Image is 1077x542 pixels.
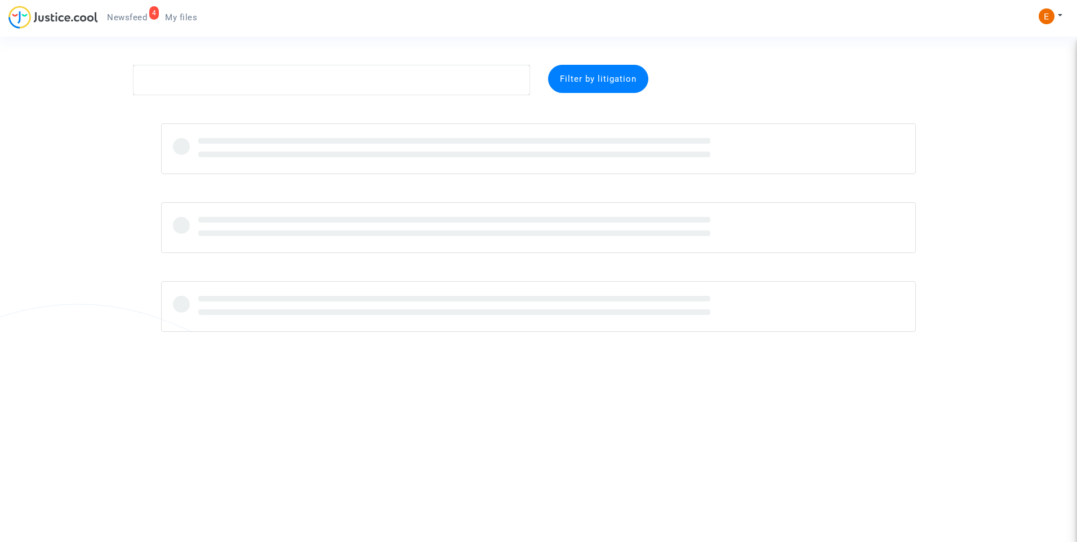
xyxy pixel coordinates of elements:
img: jc-logo.svg [8,6,98,29]
img: ACg8ocIeiFvHKe4dA5oeRFd_CiCnuxWUEc1A2wYhRJE3TTWt=s96-c [1039,8,1054,24]
span: Filter by litigation [560,74,637,84]
div: 4 [149,6,159,20]
a: My files [156,9,206,26]
span: Newsfeed [107,12,147,23]
a: 4Newsfeed [98,9,156,26]
span: My files [165,12,197,23]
